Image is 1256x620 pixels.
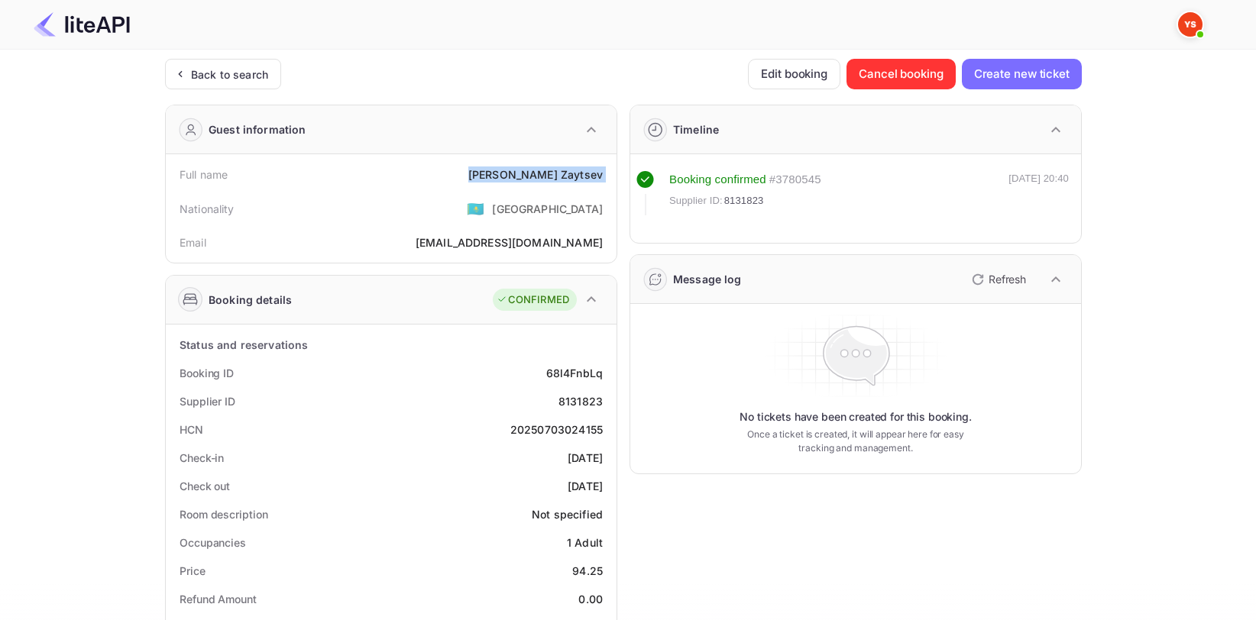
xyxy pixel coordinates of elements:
div: 0.00 [578,591,603,607]
div: Nationality [180,201,235,217]
div: Booking ID [180,365,234,381]
div: Email [180,234,206,250]
button: Create new ticket [962,59,1082,89]
button: Cancel booking [847,59,956,89]
div: [DATE] 20:40 [1008,171,1069,215]
img: LiteAPI Logo [34,12,130,37]
div: 94.25 [572,563,603,579]
p: No tickets have been created for this booking. [740,409,972,425]
div: [PERSON_NAME] Zaytsev [468,166,603,182]
div: CONFIRMED [497,292,569,308]
div: Refund Amount [180,591,257,607]
div: 20250703024155 [510,421,603,438]
div: Booking confirmed [669,171,766,189]
div: # 3780545 [769,171,821,189]
div: Occupancies [180,534,246,551]
div: [GEOGRAPHIC_DATA] [492,201,603,217]
div: Status and reservations [180,337,308,353]
div: 1 Adult [567,534,603,551]
div: Check out [180,478,230,494]
span: United States [467,195,484,222]
div: Back to search [191,66,268,82]
div: Timeline [673,121,719,137]
div: Room description [180,506,267,522]
div: Booking details [209,292,292,308]
div: Not specified [532,506,603,522]
div: Guest information [209,121,306,137]
div: [DATE] [568,450,603,466]
div: 68l4FnbLq [546,365,603,381]
button: Refresh [963,267,1032,292]
div: 8131823 [558,393,603,409]
p: Refresh [989,271,1026,287]
span: Supplier ID: [669,193,723,208]
img: Yandex Support [1178,12,1203,37]
div: Check-in [180,450,224,466]
div: Message log [673,271,742,287]
span: 8131823 [724,193,764,208]
div: [EMAIL_ADDRESS][DOMAIN_NAME] [416,234,603,250]
div: Supplier ID [180,393,235,409]
div: HCN [180,421,203,438]
div: [DATE] [568,478,603,494]
button: Edit booking [748,59,840,89]
p: Once a ticket is created, it will appear here for easy tracking and management. [735,428,976,455]
div: Price [180,563,206,579]
div: Full name [180,166,228,182]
